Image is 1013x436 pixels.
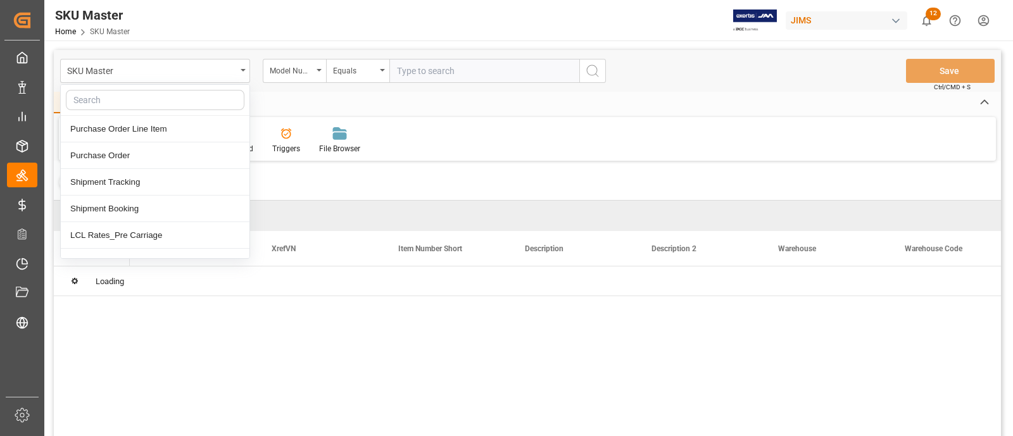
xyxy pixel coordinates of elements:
[926,8,941,20] span: 12
[96,277,124,286] span: Loading
[525,244,563,253] span: Description
[941,6,969,35] button: Help Center
[54,92,97,113] div: Home
[272,143,300,154] div: Triggers
[61,249,249,275] div: LCL Rates_On Carriage
[786,8,912,32] button: JIMS
[263,59,326,83] button: open menu
[61,196,249,222] div: Shipment Booking
[61,142,249,169] div: Purchase Order
[579,59,606,83] button: search button
[778,244,816,253] span: Warehouse
[906,59,995,83] button: Save
[67,62,236,78] div: SKU Master
[333,62,376,77] div: Equals
[733,9,777,32] img: Exertis%20JAM%20-%20Email%20Logo.jpg_1722504956.jpg
[60,59,250,83] button: close menu
[398,244,462,253] span: Item Number Short
[66,90,244,110] input: Search
[55,27,76,36] a: Home
[270,62,313,77] div: Model Number
[934,82,971,92] span: Ctrl/CMD + S
[905,244,962,253] span: Warehouse Code
[61,116,249,142] div: Purchase Order Line Item
[326,59,389,83] button: open menu
[272,244,296,253] span: XrefVN
[61,169,249,196] div: Shipment Tracking
[786,11,907,30] div: JIMS
[389,59,579,83] input: Type to search
[61,222,249,249] div: LCL Rates_Pre Carriage
[319,143,360,154] div: File Browser
[651,244,696,253] span: Description 2
[912,6,941,35] button: show 12 new notifications
[55,6,130,25] div: SKU Master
